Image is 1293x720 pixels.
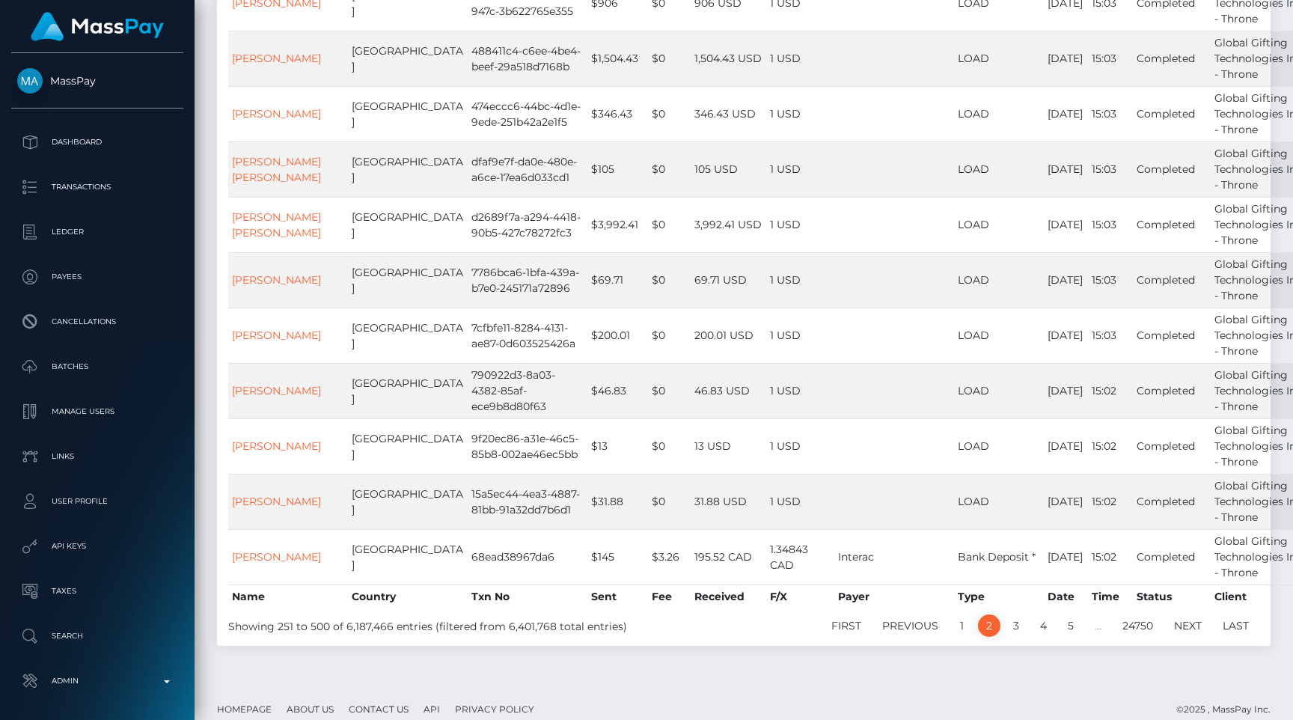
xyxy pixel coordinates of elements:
[17,445,177,468] p: Links
[468,418,587,474] td: 9f20ec86-a31e-46c5-85b8-002ae46ec5bb
[228,613,645,635] div: Showing 251 to 500 of 6,187,466 entries (filtered from 6,401,768 total entries)
[766,363,834,418] td: 1 USD
[17,625,177,647] p: Search
[17,266,177,288] p: Payees
[1133,585,1211,608] th: Status
[17,400,177,423] p: Manage Users
[1088,86,1133,141] td: 15:03
[17,580,177,602] p: Taxes
[228,585,348,608] th: Name
[11,168,183,206] a: Transactions
[468,252,587,308] td: 7786bca6-1bfa-439a-b7e0-245171a72896
[648,86,691,141] td: $0
[468,474,587,529] td: 15a5ec44-4ea3-4887-81bb-91a32dd7b6d1
[232,273,321,287] a: [PERSON_NAME]
[1133,252,1211,308] td: Completed
[587,252,648,308] td: $69.71
[954,308,1044,363] td: LOAD
[951,614,973,637] a: 1
[348,197,468,252] td: [GEOGRAPHIC_DATA]
[1088,252,1133,308] td: 15:03
[1088,474,1133,529] td: 15:02
[1044,474,1088,529] td: [DATE]
[1044,252,1088,308] td: [DATE]
[587,86,648,141] td: $346.43
[691,585,766,608] th: Received
[1044,529,1088,585] td: [DATE]
[1088,141,1133,197] td: 15:03
[954,585,1044,608] th: Type
[691,363,766,418] td: 46.83 USD
[587,197,648,252] td: $3,992.41
[691,86,766,141] td: 346.43 USD
[1044,141,1088,197] td: [DATE]
[468,141,587,197] td: dfaf9e7f-da0e-480e-a6ce-17ea6d033cd1
[17,490,177,513] p: User Profile
[766,308,834,363] td: 1 USD
[1044,31,1088,86] td: [DATE]
[954,474,1044,529] td: LOAD
[11,617,183,655] a: Search
[691,197,766,252] td: 3,992.41 USD
[1133,197,1211,252] td: Completed
[348,363,468,418] td: [GEOGRAPHIC_DATA]
[232,550,321,564] a: [PERSON_NAME]
[1133,529,1211,585] td: Completed
[468,197,587,252] td: d2689f7a-a294-4418-90b5-427c78272fc3
[11,393,183,430] a: Manage Users
[11,528,183,565] a: API Keys
[1176,701,1282,718] div: © 2025 , MassPay Inc.
[348,252,468,308] td: [GEOGRAPHIC_DATA]
[232,439,321,453] a: [PERSON_NAME]
[648,308,691,363] td: $0
[587,363,648,418] td: $46.83
[648,474,691,529] td: $0
[954,31,1044,86] td: LOAD
[766,529,834,585] td: 1.34843 CAD
[11,258,183,296] a: Payees
[11,123,183,161] a: Dashboard
[11,573,183,610] a: Taxes
[232,155,321,184] a: [PERSON_NAME] [PERSON_NAME]
[954,418,1044,474] td: LOAD
[587,474,648,529] td: $31.88
[766,474,834,529] td: 1 USD
[1088,308,1133,363] td: 15:03
[691,31,766,86] td: 1,504.43 USD
[648,197,691,252] td: $0
[1032,614,1055,637] a: 4
[1133,308,1211,363] td: Completed
[648,418,691,474] td: $0
[348,418,468,474] td: [GEOGRAPHIC_DATA]
[691,252,766,308] td: 69.71 USD
[11,348,183,385] a: Batches
[766,141,834,197] td: 1 USD
[1114,614,1161,637] a: 24750
[691,418,766,474] td: 13 USD
[1044,86,1088,141] td: [DATE]
[648,585,691,608] th: Fee
[1044,418,1088,474] td: [DATE]
[766,86,834,141] td: 1 USD
[648,141,691,197] td: $0
[17,311,177,333] p: Cancellations
[766,197,834,252] td: 1 USD
[648,529,691,585] td: $3.26
[17,221,177,243] p: Ledger
[648,31,691,86] td: $0
[468,86,587,141] td: 474eccc6-44bc-4d1e-9ede-251b42a2e1f5
[17,356,177,378] p: Batches
[1088,197,1133,252] td: 15:03
[348,529,468,585] td: [GEOGRAPHIC_DATA]
[348,585,468,608] th: Country
[1133,141,1211,197] td: Completed
[1088,363,1133,418] td: 15:02
[17,131,177,153] p: Dashboard
[1088,585,1133,608] th: Time
[11,483,183,520] a: User Profile
[1044,585,1088,608] th: Date
[1088,31,1133,86] td: 15:03
[766,418,834,474] td: 1 USD
[1133,31,1211,86] td: Completed
[232,107,321,120] a: [PERSON_NAME]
